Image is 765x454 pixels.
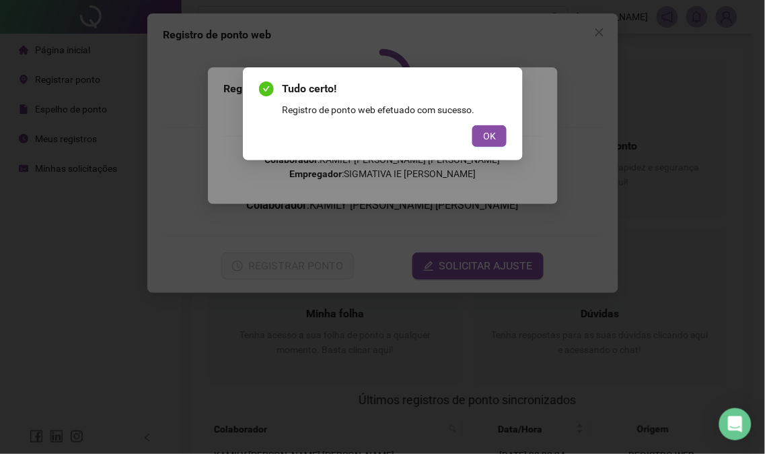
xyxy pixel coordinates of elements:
button: OK [472,125,507,147]
div: Registro de ponto web efetuado com sucesso. [282,102,507,117]
div: Open Intercom Messenger [719,408,752,441]
span: Tudo certo! [282,81,507,97]
span: check-circle [259,82,274,96]
span: OK [483,129,496,143]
